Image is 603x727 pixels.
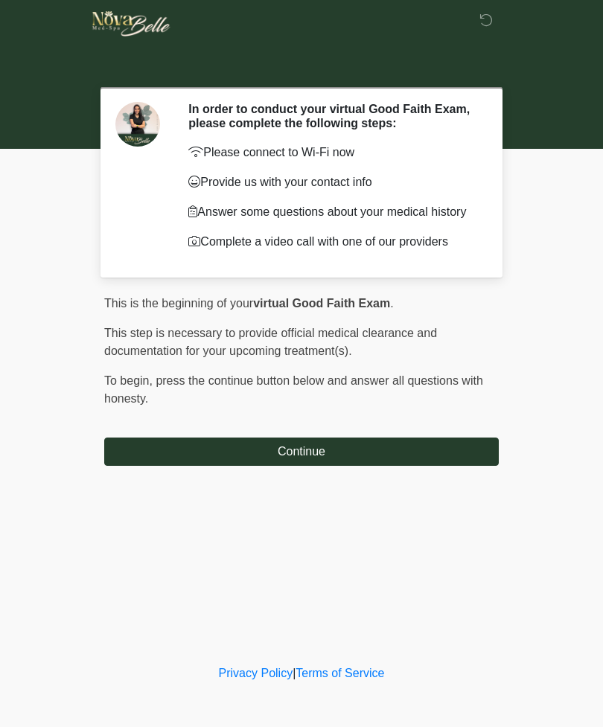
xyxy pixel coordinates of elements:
span: To begin, [104,374,156,387]
p: Answer some questions about your medical history [188,203,476,221]
span: . [390,297,393,310]
button: Continue [104,438,499,466]
img: Novabelle medspa Logo [89,11,173,36]
h1: ‎ ‎ [93,54,510,81]
p: Please connect to Wi-Fi now [188,144,476,161]
span: This step is necessary to provide official medical clearance and documentation for your upcoming ... [104,327,437,357]
a: Terms of Service [296,667,384,679]
span: press the continue button below and answer all questions with honesty. [104,374,483,405]
span: This is the beginning of your [104,297,253,310]
strong: virtual Good Faith Exam [253,297,390,310]
p: Provide us with your contact info [188,173,476,191]
a: Privacy Policy [219,667,293,679]
img: Agent Avatar [115,102,160,147]
p: Complete a video call with one of our providers [188,233,476,251]
a: | [293,667,296,679]
h2: In order to conduct your virtual Good Faith Exam, please complete the following steps: [188,102,476,130]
